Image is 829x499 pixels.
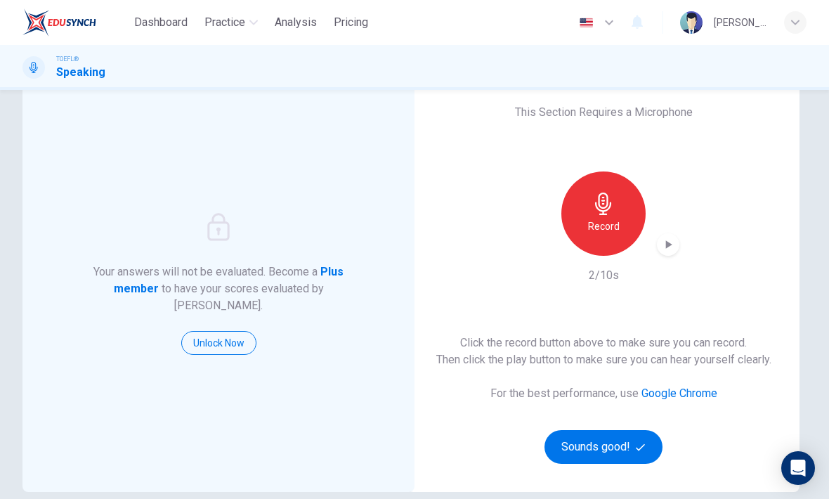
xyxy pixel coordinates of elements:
[680,11,703,34] img: Profile picture
[275,14,317,31] span: Analysis
[92,264,346,314] h6: Your answers will not be evaluated. Become a to have your scores evaluated by [PERSON_NAME].
[334,14,368,31] span: Pricing
[641,387,717,400] a: Google Chrome
[515,104,693,121] h6: This Section Requires a Microphone
[589,267,619,284] h6: 2/10s
[436,335,771,368] h6: Click the record button above to make sure you can record. Then click the play button to make sur...
[544,430,662,464] button: Sounds good!
[561,171,646,256] button: Record
[714,14,767,31] div: [PERSON_NAME]
[134,14,188,31] span: Dashboard
[129,10,193,35] button: Dashboard
[22,8,129,37] a: EduSynch logo
[22,8,96,37] img: EduSynch logo
[588,218,620,235] h6: Record
[204,14,245,31] span: Practice
[56,54,79,64] span: TOEFL®
[577,18,595,28] img: en
[328,10,374,35] button: Pricing
[269,10,322,35] button: Analysis
[181,331,256,355] button: Unlock Now
[490,385,717,402] h6: For the best performance, use
[781,451,815,485] div: Open Intercom Messenger
[56,64,105,81] h1: Speaking
[199,10,263,35] button: Practice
